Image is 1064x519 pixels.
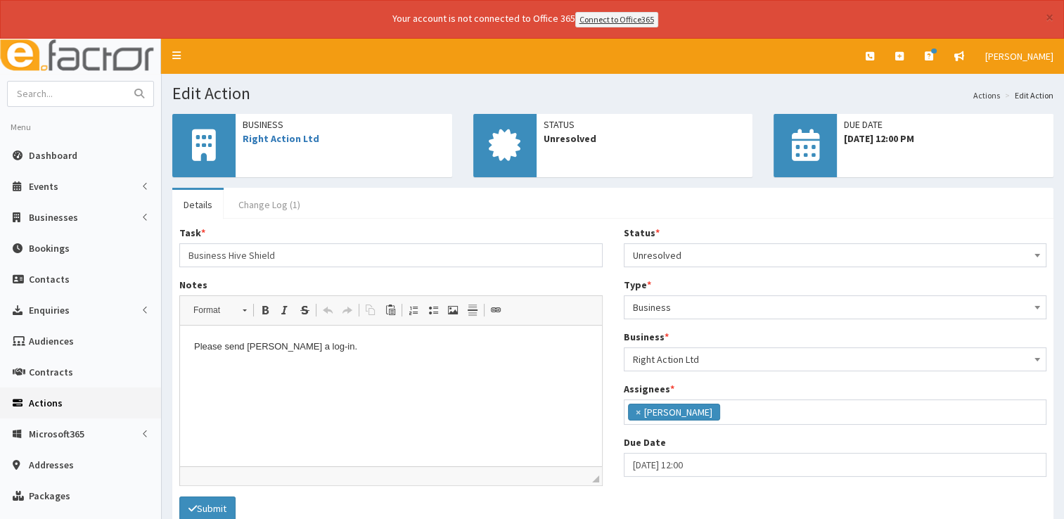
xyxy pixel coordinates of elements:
[624,295,1047,319] span: Business
[295,301,314,319] a: Strike Through
[575,12,658,27] a: Connect to Office365
[172,84,1053,103] h1: Edit Action
[423,301,443,319] a: Insert/Remove Bulleted List
[1001,89,1053,101] li: Edit Action
[29,335,74,347] span: Audiences
[8,82,126,106] input: Search...
[973,89,1000,101] a: Actions
[114,11,937,27] div: Your account is not connected to Office 365
[624,435,666,449] label: Due Date
[29,397,63,409] span: Actions
[624,382,674,396] label: Assignees
[486,301,506,319] a: Link (Ctrl+L)
[318,301,338,319] a: Undo (Ctrl+Z)
[985,50,1053,63] span: [PERSON_NAME]
[29,149,77,162] span: Dashboard
[443,301,463,319] a: Image
[179,278,207,292] label: Notes
[186,300,254,320] a: Format
[361,301,380,319] a: Copy (Ctrl+C)
[179,226,205,240] label: Task
[29,489,70,502] span: Packages
[404,301,423,319] a: Insert/Remove Numbered List
[624,226,660,240] label: Status
[29,180,58,193] span: Events
[29,366,73,378] span: Contracts
[624,347,1047,371] span: Right Action Ltd
[180,326,602,466] iframe: Rich Text Editor, notes
[29,304,70,316] span: Enquiries
[844,132,1046,146] span: [DATE] 12:00 PM
[29,211,78,224] span: Businesses
[636,405,641,419] span: ×
[628,404,720,421] li: Laura Bradshaw
[1046,10,1053,25] button: ×
[380,301,400,319] a: Paste (Ctrl+V)
[243,117,445,132] span: Business
[975,39,1064,74] a: [PERSON_NAME]
[633,297,1038,317] span: Business
[29,273,70,286] span: Contacts
[592,475,599,482] span: Drag to resize
[186,301,236,319] span: Format
[255,301,275,319] a: Bold (Ctrl+B)
[463,301,482,319] a: Insert Horizontal Line
[633,245,1038,265] span: Unresolved
[29,428,84,440] span: Microsoft365
[338,301,357,319] a: Redo (Ctrl+Y)
[544,132,746,146] span: Unresolved
[29,242,70,255] span: Bookings
[227,190,312,219] a: Change Log (1)
[172,190,224,219] a: Details
[844,117,1046,132] span: Due Date
[544,117,746,132] span: Status
[624,278,651,292] label: Type
[275,301,295,319] a: Italic (Ctrl+I)
[633,350,1038,369] span: Right Action Ltd
[624,330,669,344] label: Business
[29,459,74,471] span: Addresses
[624,243,1047,267] span: Unresolved
[243,132,319,145] a: Right Action Ltd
